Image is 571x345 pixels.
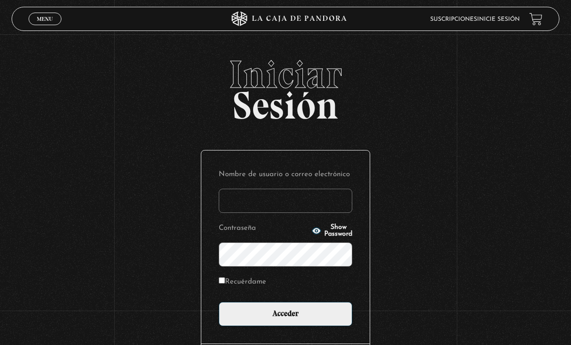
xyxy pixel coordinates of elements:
[219,275,266,288] label: Recuérdame
[34,24,57,31] span: Cerrar
[477,16,520,22] a: Inicie sesión
[219,168,352,181] label: Nombre de usuario o correo electrónico
[324,224,352,238] span: Show Password
[219,302,352,326] input: Acceder
[430,16,477,22] a: Suscripciones
[219,222,309,235] label: Contraseña
[12,55,560,94] span: Iniciar
[219,277,225,284] input: Recuérdame
[529,13,542,26] a: View your shopping cart
[12,55,560,117] h2: Sesión
[312,224,352,238] button: Show Password
[37,16,53,22] span: Menu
